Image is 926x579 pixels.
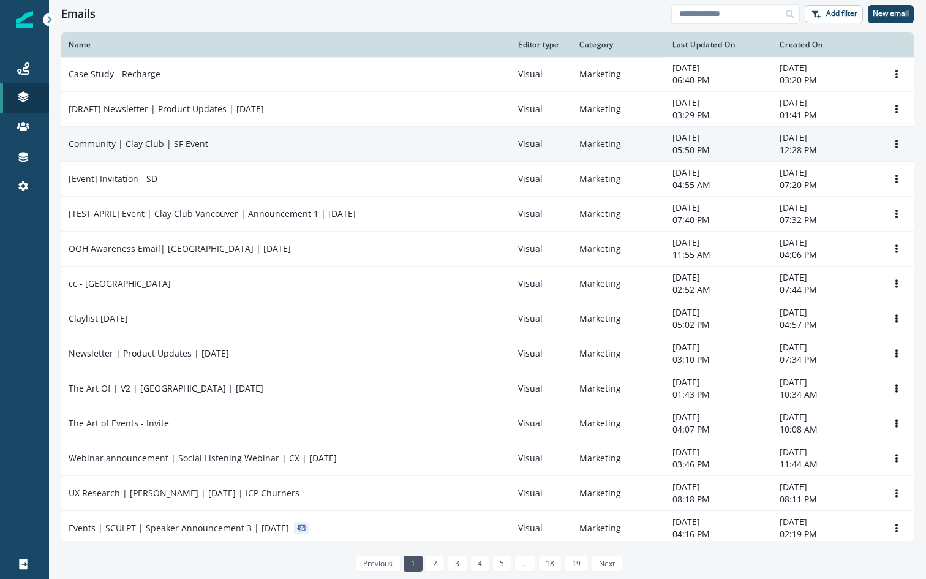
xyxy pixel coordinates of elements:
a: The Art of Events - InviteVisualMarketing[DATE]04:07 PM[DATE]10:08 AMOptions [61,406,914,441]
td: Marketing [572,92,665,127]
p: 02:52 AM [672,284,765,296]
p: [DATE] [780,271,872,284]
div: Name [69,40,503,50]
p: [DATE] [780,167,872,179]
p: 04:07 PM [672,423,765,436]
div: Created On [780,40,872,50]
p: Case Study - Recharge [69,68,160,80]
td: Visual [511,162,572,197]
button: Options [887,65,906,83]
a: The Art Of | V2 | [GEOGRAPHIC_DATA] | [DATE]VisualMarketing[DATE]01:43 PM[DATE]10:34 AMOptions [61,371,914,406]
p: The Art Of | V2 | [GEOGRAPHIC_DATA] | [DATE] [69,382,263,395]
a: Page 3 [448,556,467,572]
a: Jump forward [514,556,535,572]
td: Visual [511,267,572,301]
a: Next page [592,556,622,572]
a: Page 19 [565,556,588,572]
td: Visual [511,232,572,267]
button: New email [868,5,914,23]
td: Marketing [572,127,665,162]
button: Options [887,519,906,537]
p: Webinar announcement | Social Listening Webinar | CX | [DATE] [69,452,337,464]
p: 08:18 PM [672,493,765,505]
p: UX Research | [PERSON_NAME] | [DATE] | ICP Churners [69,487,299,499]
p: [DATE] [672,446,765,458]
p: [DATE] [672,237,765,249]
p: 11:55 AM [672,249,765,261]
div: Editor type [518,40,565,50]
p: [DATE] [672,271,765,284]
button: Options [887,100,906,118]
td: Marketing [572,336,665,371]
td: Marketing [572,57,665,92]
p: New email [873,9,909,18]
p: Claylist [DATE] [69,312,128,325]
p: [DRAFT] Newsletter | Product Updates | [DATE] [69,103,264,115]
p: 01:43 PM [672,388,765,401]
p: 04:16 PM [672,528,765,540]
p: 08:11 PM [780,493,872,505]
div: Category [579,40,658,50]
p: 03:29 PM [672,109,765,121]
p: [DATE] [780,132,872,144]
p: [DATE] [672,376,765,388]
p: [DATE] [672,306,765,319]
p: 04:55 AM [672,179,765,191]
img: Inflection [16,11,33,28]
a: Community | Clay Club | SF EventVisualMarketing[DATE]05:50 PM[DATE]12:28 PMOptions [61,127,914,162]
td: Visual [511,92,572,127]
p: [TEST APRIL] Event | Clay Club Vancouver | Announcement 1 | [DATE] [69,208,356,220]
p: 03:10 PM [672,354,765,366]
p: [DATE] [672,341,765,354]
td: Marketing [572,476,665,511]
td: Visual [511,441,572,476]
p: 11:44 AM [780,458,872,471]
td: Visual [511,127,572,162]
button: Options [887,205,906,223]
ul: Pagination [353,556,622,572]
p: [DATE] [780,376,872,388]
p: 06:40 PM [672,74,765,86]
td: Marketing [572,232,665,267]
p: Community | Clay Club | SF Event [69,138,208,150]
a: Webinar announcement | Social Listening Webinar | CX | [DATE]VisualMarketing[DATE]03:46 PM[DATE]1... [61,441,914,476]
a: OOH Awareness Email| [GEOGRAPHIC_DATA] | [DATE]VisualMarketing[DATE]11:55 AM[DATE]04:06 PMOptions [61,232,914,267]
p: cc - [GEOGRAPHIC_DATA] [69,278,171,290]
button: Options [887,240,906,258]
a: Claylist [DATE]VisualMarketing[DATE]05:02 PM[DATE]04:57 PMOptions [61,301,914,336]
p: OOH Awareness Email| [GEOGRAPHIC_DATA] | [DATE] [69,243,291,255]
td: Marketing [572,511,665,546]
button: Options [887,414,906,433]
p: 05:50 PM [672,144,765,156]
p: [DATE] [780,341,872,354]
td: Marketing [572,301,665,336]
td: Visual [511,197,572,232]
div: Last Updated On [672,40,765,50]
td: Visual [511,336,572,371]
h1: Emails [61,7,96,21]
td: Visual [511,476,572,511]
button: Options [887,135,906,153]
p: Add filter [826,9,857,18]
td: Visual [511,511,572,546]
button: Add filter [805,5,863,23]
td: Visual [511,57,572,92]
p: [DATE] [672,481,765,493]
p: [DATE] [672,516,765,528]
a: Case Study - RechargeVisualMarketing[DATE]06:40 PM[DATE]03:20 PMOptions [61,57,914,92]
a: Page 4 [470,556,489,572]
button: Options [887,170,906,188]
p: [DATE] [672,202,765,214]
p: [DATE] [780,306,872,319]
p: [DATE] [780,202,872,214]
p: 07:20 PM [780,179,872,191]
p: 07:40 PM [672,214,765,226]
p: Events | SCULPT | Speaker Announcement 3 | [DATE] [69,522,289,534]
td: Visual [511,406,572,441]
button: Options [887,449,906,467]
p: [DATE] [672,132,765,144]
p: 07:32 PM [780,214,872,226]
p: [DATE] [672,167,765,179]
a: Page 18 [538,556,562,572]
p: [DATE] [780,237,872,249]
